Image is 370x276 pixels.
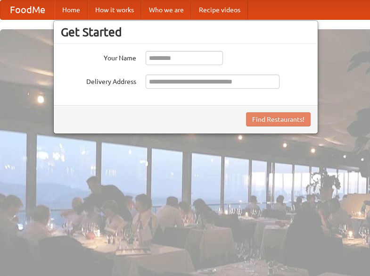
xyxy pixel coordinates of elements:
[191,0,248,19] a: Recipe videos
[61,25,311,39] h3: Get Started
[141,0,191,19] a: Who we are
[61,51,136,63] label: Your Name
[55,0,88,19] a: Home
[61,75,136,86] label: Delivery Address
[246,112,311,126] button: Find Restaurants!
[88,0,141,19] a: How it works
[0,0,55,19] a: FoodMe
